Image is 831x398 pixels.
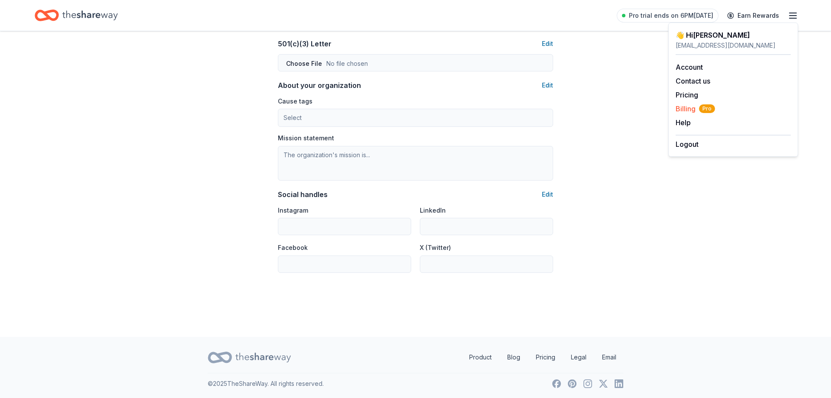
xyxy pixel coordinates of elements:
[676,117,691,128] button: Help
[699,104,715,113] span: Pro
[420,243,451,252] label: X (Twitter)
[278,97,312,106] label: Cause tags
[617,9,718,23] a: Pro trial ends on 6PM[DATE]
[676,104,715,114] span: Billing
[278,109,553,127] button: Select
[564,349,593,366] a: Legal
[676,139,699,149] button: Logout
[629,10,713,21] span: Pro trial ends on 6PM[DATE]
[283,113,302,123] span: Select
[35,5,118,26] a: Home
[278,243,308,252] label: Facebook
[462,349,499,366] a: Product
[278,134,334,142] label: Mission statement
[278,39,332,49] div: 501(c)(3) Letter
[676,63,703,71] a: Account
[676,76,710,86] button: Contact us
[676,40,791,51] div: [EMAIL_ADDRESS][DOMAIN_NAME]
[676,91,698,99] a: Pricing
[542,189,553,200] button: Edit
[278,206,308,215] label: Instagram
[208,379,324,389] p: © 2025 TheShareWay. All rights reserved.
[595,349,623,366] a: Email
[420,206,446,215] label: LinkedIn
[676,30,791,40] div: 👋 Hi [PERSON_NAME]
[500,349,527,366] a: Blog
[462,349,623,366] nav: quick links
[542,80,553,91] button: Edit
[722,8,784,23] a: Earn Rewards
[529,349,562,366] a: Pricing
[278,189,328,200] div: Social handles
[676,104,715,114] button: BillingPro
[542,39,553,49] button: Edit
[278,80,361,91] div: About your organization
